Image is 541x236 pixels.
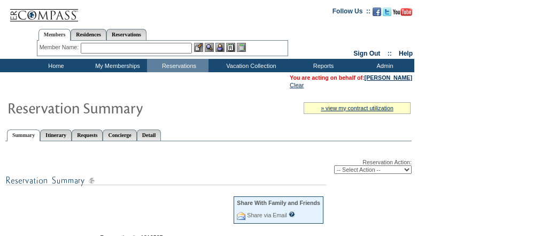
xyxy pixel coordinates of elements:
a: Concierge [103,130,136,141]
td: Follow Us :: [333,6,370,19]
td: My Memberships [86,59,147,72]
a: Summary [7,130,40,141]
img: View [205,43,214,52]
input: What is this? [289,211,295,217]
td: Reservations [147,59,208,72]
a: Members [38,29,71,41]
a: Itinerary [40,130,72,141]
a: Become our fan on Facebook [373,11,381,17]
img: Reservaton Summary [7,97,221,118]
a: Reservations [106,29,146,40]
a: Subscribe to our YouTube Channel [393,11,412,17]
img: Follow us on Twitter [383,7,391,16]
span: :: [388,50,392,57]
img: Subscribe to our YouTube Channel [393,8,412,16]
img: b_edit.gif [194,43,203,52]
a: Detail [137,130,161,141]
img: Reservations [226,43,235,52]
div: Reservation Action: [5,159,412,174]
td: Vacation Collection [208,59,291,72]
a: Share via Email [247,212,287,218]
div: Share With Family and Friends [237,200,320,206]
img: Become our fan on Facebook [373,7,381,16]
a: Sign Out [353,50,380,57]
a: Residences [71,29,106,40]
span: You are acting on behalf of: [290,74,412,81]
a: Help [399,50,413,57]
a: Follow us on Twitter [383,11,391,17]
a: Requests [72,130,103,141]
a: [PERSON_NAME] [365,74,412,81]
td: Admin [353,59,414,72]
td: Home [24,59,86,72]
img: subTtlResSummary.gif [5,174,326,187]
img: Impersonate [215,43,225,52]
div: Member Name: [40,43,81,52]
a: » view my contract utilization [321,105,393,111]
td: Reports [291,59,353,72]
img: b_calculator.gif [237,43,246,52]
a: Clear [290,82,304,88]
